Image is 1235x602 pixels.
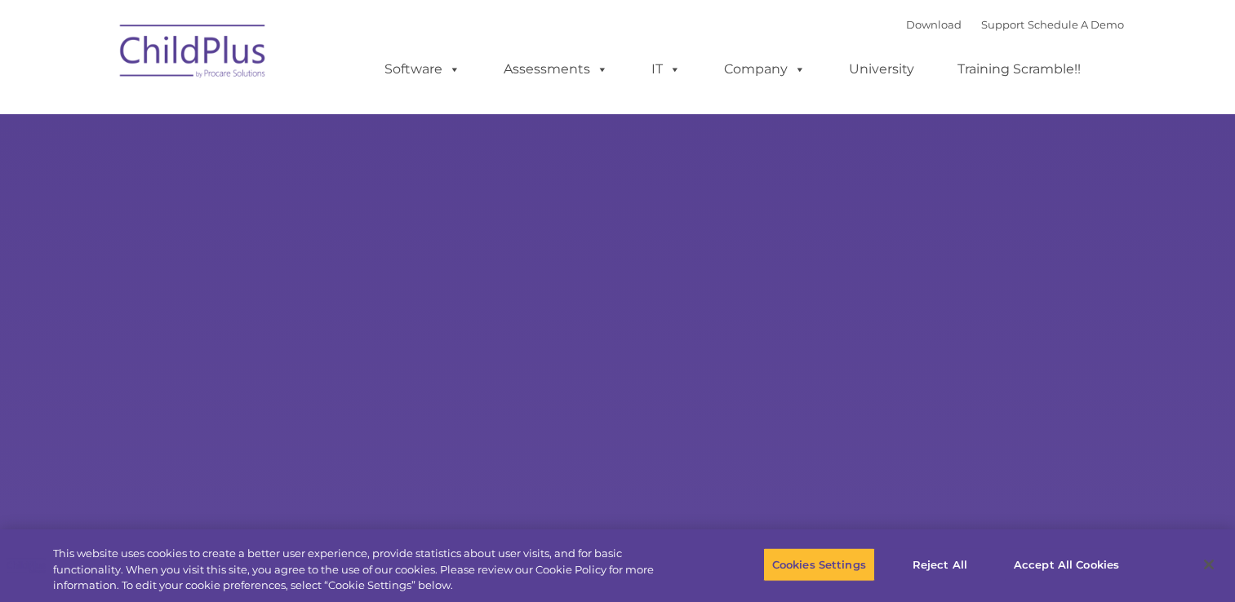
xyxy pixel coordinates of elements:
div: This website uses cookies to create a better user experience, provide statistics about user visit... [53,546,679,594]
a: Assessments [487,53,624,86]
a: Software [368,53,477,86]
button: Close [1191,547,1227,582]
button: Cookies Settings [763,547,875,582]
a: Download [906,18,962,31]
img: ChildPlus by Procare Solutions [112,13,275,95]
a: University [833,53,931,86]
button: Accept All Cookies [1005,547,1128,582]
a: Training Scramble!! [941,53,1097,86]
a: Schedule A Demo [1028,18,1124,31]
a: IT [635,53,697,86]
button: Reject All [889,547,991,582]
a: Support [981,18,1024,31]
font: | [906,18,1124,31]
a: Company [708,53,822,86]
